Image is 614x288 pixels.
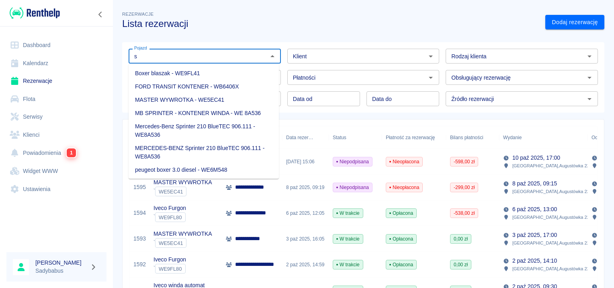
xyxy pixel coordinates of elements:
[425,51,436,62] button: Otwórz
[425,72,436,83] button: Otwórz
[129,107,279,120] li: MB SPRINTER - KONTENER WINDA - WE 8A536
[129,120,279,142] li: Mercedes-Benz Sprinter 210 BlueTEC 906.111 - WE8A536
[6,6,60,20] a: Renthelp logo
[450,158,478,165] span: -598,00 zł
[512,179,557,188] p: 8 paź 2025, 09:15
[512,214,592,221] p: [GEOGRAPHIC_DATA] , Augustówka 22A
[450,126,483,149] div: Bilans płatności
[35,259,87,267] h6: [PERSON_NAME]
[267,51,278,62] button: Zamknij
[503,126,522,149] div: Wydanie
[153,212,186,222] div: `
[6,126,106,144] a: Klienci
[584,51,595,62] button: Otwórz
[584,93,595,105] button: Otwórz
[122,18,539,29] h3: Lista rezerwacji
[133,183,146,191] a: 1595
[133,209,146,217] a: 1594
[333,261,363,268] span: W trakcie
[386,184,422,191] span: Nieopłacona
[222,126,282,149] div: Klient
[512,265,592,272] p: [GEOGRAPHIC_DATA] , Augustówka 22A
[6,72,106,90] a: Rezerwacje
[6,144,106,162] a: Powiadomienia1
[313,132,325,143] button: Sort
[153,255,186,264] p: Iveco Furgon
[282,252,329,278] div: 2 paź 2025, 14:59
[333,126,346,149] div: Status
[6,108,106,126] a: Serwisy
[522,132,533,143] button: Sort
[386,158,422,165] span: Nieopłacona
[156,214,185,220] span: WE9FL80
[499,126,587,149] div: Wydanie
[156,189,186,195] span: WE5EC41
[386,261,416,268] span: Opłacona
[512,162,592,169] p: [GEOGRAPHIC_DATA] , Augustówka 22A
[134,45,147,51] label: Pojazd
[446,126,499,149] div: Bilans płatności
[333,184,372,191] span: Niepodpisana
[386,235,416,243] span: Opłacona
[333,210,363,217] span: W trakcie
[512,257,557,265] p: 2 paź 2025, 14:10
[156,240,186,246] span: WE5EC41
[282,149,329,175] div: [DATE] 15:06
[153,264,186,274] div: `
[133,260,146,269] a: 1592
[153,238,212,248] div: `
[129,93,279,107] li: MASTER WYWROTKA - WE5EC41
[386,210,416,217] span: Opłacona
[6,162,106,180] a: Widget WWW
[333,235,363,243] span: W trakcie
[129,163,279,177] li: peugeot boxer 3.0 diesel - WE6M548
[129,142,279,163] li: MERCEDES-BENZ Sprinter 210 BlueTEC 906.111 - WE8A536
[450,235,471,243] span: 0,00 zł
[333,158,372,165] span: Niepodpisana
[512,188,592,195] p: [GEOGRAPHIC_DATA] , Augustówka 22A
[129,80,279,93] li: FORD TRANSIT KONTENER - WB6406X
[545,15,604,30] a: Dodaj rezerwację
[450,261,471,268] span: 0,00 zł
[133,235,146,243] a: 1593
[329,126,382,149] div: Status
[282,200,329,226] div: 6 paź 2025, 12:05
[512,154,560,162] p: 10 paź 2025, 17:00
[382,126,446,149] div: Płatność za rezerwację
[153,187,212,196] div: `
[6,36,106,54] a: Dashboard
[67,148,76,157] span: 1
[286,126,313,149] div: Data rezerwacji
[282,226,329,252] div: 3 paź 2025, 16:05
[282,126,329,149] div: Data rezerwacji
[129,177,279,198] li: PEUGEOT BOXER 9-OSOBOWY WWL6993U - WWL6993U
[153,178,212,187] p: MASTER WYWROTKA
[450,184,478,191] span: -299,00 zł
[512,205,557,214] p: 6 paź 2025, 13:00
[156,266,185,272] span: WE9FL80
[512,231,557,239] p: 3 paź 2025, 17:00
[287,91,360,106] input: DD.MM.YYYY
[6,180,106,198] a: Ustawienia
[122,12,153,16] span: Rezerwacje
[10,6,60,20] img: Renthelp logo
[386,126,435,149] div: Płatność za rezerwację
[366,91,439,106] input: DD.MM.YYYY
[512,239,592,247] p: [GEOGRAPHIC_DATA] , Augustówka 22A
[129,67,279,80] li: Boxer blaszak - WE9FL41
[450,210,478,217] span: -538,00 zł
[6,54,106,72] a: Kalendarz
[6,90,106,108] a: Flota
[584,72,595,83] button: Otwórz
[35,267,87,275] p: Sadybabus
[153,230,212,238] p: MASTER WYWROTKA
[282,175,329,200] div: 8 paź 2025, 09:19
[153,204,186,212] p: Iveco Furgon
[94,9,106,20] button: Zwiń nawigację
